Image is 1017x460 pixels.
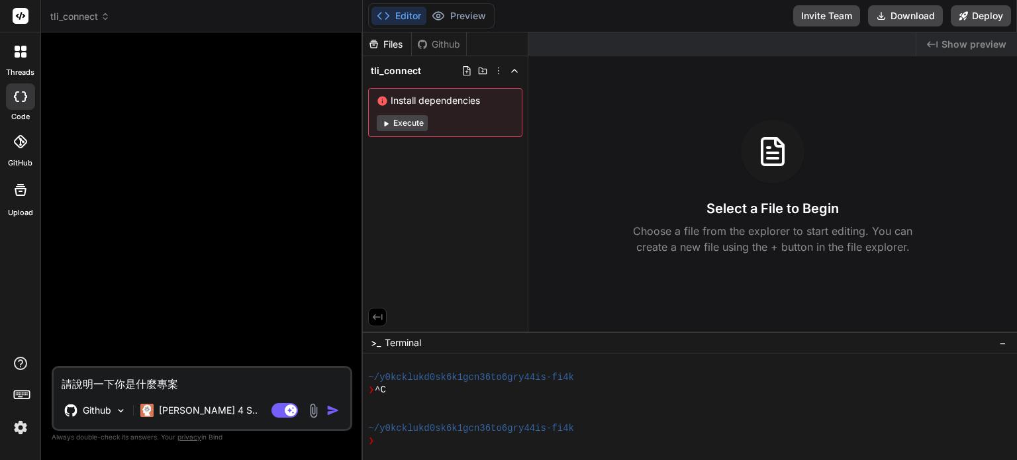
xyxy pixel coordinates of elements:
img: icon [326,404,340,417]
button: − [996,332,1009,353]
img: settings [9,416,32,439]
button: Invite Team [793,5,860,26]
span: − [999,336,1006,349]
label: GitHub [8,158,32,169]
p: Always double-check its answers. Your in Bind [52,431,352,443]
span: privacy [177,433,201,441]
button: Download [868,5,943,26]
div: Github [412,38,466,51]
button: Editor [371,7,426,25]
p: Github [83,404,111,417]
button: Deploy [951,5,1011,26]
span: >_ [371,336,381,349]
p: [PERSON_NAME] 4 S.. [159,404,258,417]
label: code [11,111,30,122]
textarea: 請說明一下你是什麼專案 [54,368,350,392]
span: tli_connect [50,10,110,23]
img: Pick Models [115,405,126,416]
span: ~/y0kcklukd0sk6k1gcn36to6gry44is-fi4k [368,371,574,384]
span: Install dependencies [377,94,514,107]
button: Preview [426,7,491,25]
button: Execute [377,115,428,131]
span: ~/y0kcklukd0sk6k1gcn36to6gry44is-fi4k [368,422,574,435]
label: Upload [8,207,33,218]
span: ^C [375,384,386,396]
p: Choose a file from the explorer to start editing. You can create a new file using the + button in... [624,223,921,255]
label: threads [6,67,34,78]
div: Files [363,38,411,51]
span: Terminal [385,336,421,349]
span: ❯ [368,435,375,447]
img: Claude 4 Sonnet [140,404,154,417]
h3: Select a File to Begin [706,199,839,218]
span: Show preview [942,38,1006,51]
span: ❯ [368,384,375,396]
img: attachment [306,403,321,418]
span: tli_connect [371,64,421,77]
